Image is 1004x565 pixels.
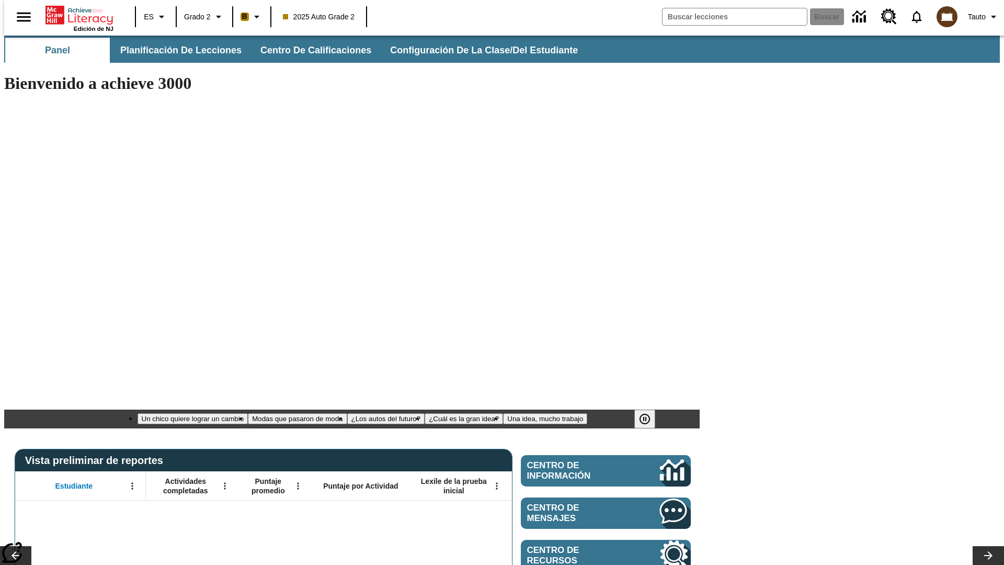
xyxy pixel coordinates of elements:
[248,413,347,424] button: Diapositiva 2 Modas que pasaron de moda
[8,2,39,32] button: Abrir el menú lateral
[138,413,248,424] button: Diapositiva 1 Un chico quiere lograr un cambio
[930,3,964,30] button: Escoja un nuevo avatar
[290,478,306,494] button: Abrir menú
[55,481,93,491] span: Estudiante
[846,3,875,31] a: Centro de información
[144,12,154,22] span: ES
[45,44,70,56] span: Panel
[323,481,398,491] span: Puntaje por Actividad
[527,460,625,481] span: Centro de información
[242,10,247,23] span: B
[416,477,492,495] span: Lexile de la prueba inicial
[5,38,110,63] button: Panel
[4,36,1000,63] div: Subbarra de navegación
[4,74,700,93] h1: Bienvenido a achieve 3000
[283,12,355,22] span: 2025 Auto Grade 2
[243,477,293,495] span: Puntaje promedio
[252,38,380,63] button: Centro de calificaciones
[390,44,578,56] span: Configuración de la clase/del estudiante
[903,3,930,30] a: Notificaciones
[968,12,986,22] span: Tauto
[527,503,629,524] span: Centro de mensajes
[45,4,113,32] div: Portada
[634,410,655,428] button: Pausar
[124,478,140,494] button: Abrir menú
[503,413,587,424] button: Diapositiva 5 Una idea, mucho trabajo
[139,7,173,26] button: Lenguaje: ES, Selecciona un idioma
[875,3,903,31] a: Centro de recursos, Se abrirá en una pestaña nueva.
[382,38,586,63] button: Configuración de la clase/del estudiante
[489,478,505,494] button: Abrir menú
[45,5,113,26] a: Portada
[521,455,691,487] a: Centro de información
[25,455,168,467] span: Vista preliminar de reportes
[260,44,371,56] span: Centro de calificaciones
[937,6,957,27] img: avatar image
[4,38,587,63] div: Subbarra de navegación
[521,498,691,529] a: Centro de mensajes
[236,7,267,26] button: Boost El color de la clase es anaranjado claro. Cambiar el color de la clase.
[973,546,1004,565] button: Carrusel de lecciones, seguir
[217,478,233,494] button: Abrir menú
[112,38,250,63] button: Planificación de lecciones
[663,8,807,25] input: Buscar campo
[74,26,113,32] span: Edición de NJ
[151,477,220,495] span: Actividades completadas
[634,410,666,428] div: Pausar
[347,413,425,424] button: Diapositiva 3 ¿Los autos del futuro?
[120,44,242,56] span: Planificación de lecciones
[180,7,229,26] button: Grado: Grado 2, Elige un grado
[964,7,1004,26] button: Perfil/Configuración
[425,413,503,424] button: Diapositiva 4 ¿Cuál es la gran idea?
[184,12,211,22] span: Grado 2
